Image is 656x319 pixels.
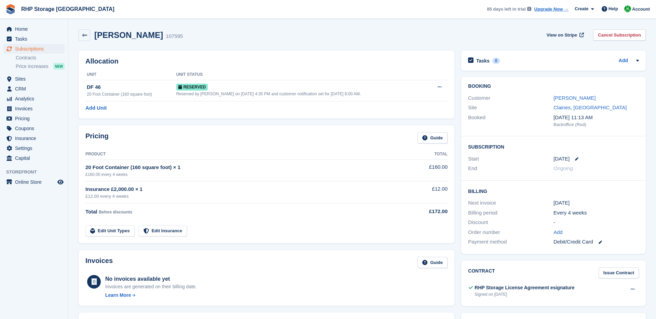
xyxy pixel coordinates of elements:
span: Capital [15,153,56,163]
span: Ongoing [553,165,573,171]
div: [DATE] 11:13 AM [553,114,639,122]
a: Cancel Subscription [593,29,646,41]
h2: Billing [468,188,639,194]
div: NEW [53,63,65,70]
span: Help [609,5,618,12]
div: Reserved by [PERSON_NAME] on [DATE] 4:35 PM and customer notification set for [DATE] 6:00 AM. [176,91,428,97]
div: £160.00 every 4 weeks [85,171,392,178]
div: Customer [468,94,553,102]
a: Learn More [105,292,197,299]
th: Product [85,149,392,160]
div: £172.00 [392,208,448,216]
span: Insurance [15,134,56,143]
a: Price increases NEW [16,63,65,70]
div: Every 4 weeks [553,209,639,217]
a: [PERSON_NAME] [553,95,596,101]
div: 107595 [166,32,183,40]
img: icon-info-grey-7440780725fd019a000dd9b08b2336e03edf1995a4989e88bcd33f0948082b44.svg [527,7,531,11]
h2: Allocation [85,57,448,65]
span: Before discounts [99,210,132,214]
div: Billing period [468,209,553,217]
h2: Pricing [85,132,109,143]
div: Start [468,155,553,163]
td: £160.00 [392,159,448,181]
a: menu [3,134,65,143]
div: No invoices available yet [105,275,197,283]
h2: Contract [468,267,495,279]
div: DF 46 [87,83,176,91]
a: menu [3,153,65,163]
div: Insurance £2,000.00 × 1 [85,185,392,193]
span: Settings [15,143,56,153]
th: Unit Status [176,69,428,80]
a: Add [619,57,628,65]
a: Upgrade Now → [534,6,569,13]
div: - [553,219,639,226]
span: Price increases [16,63,49,70]
td: £12.00 [392,181,448,204]
a: Issue Contract [599,267,639,279]
div: Discount [468,219,553,226]
span: CRM [15,84,56,94]
a: Add [553,228,563,236]
span: Invoices [15,104,56,113]
span: Analytics [15,94,56,103]
h2: [PERSON_NAME] [94,30,163,40]
a: Edit Unit Types [85,225,135,237]
img: stora-icon-8386f47178a22dfd0bd8f6a31ec36ba5ce8667c1dd55bd0f319d3a0aa187defe.svg [5,4,16,14]
a: Contracts [16,55,65,61]
div: 20 Foot Container (160 square foot) × 1 [85,164,392,171]
div: £12.00 every 4 weeks [85,193,392,200]
th: Total [392,149,448,160]
div: Invoices are generated on their billing date. [105,283,197,290]
div: Site [468,104,553,112]
span: Sites [15,74,56,84]
a: View on Stripe [544,29,585,41]
div: Payment method [468,238,553,246]
div: [DATE] [553,199,639,207]
span: Create [575,5,588,12]
span: Reserved [176,84,208,91]
a: Guide [418,132,448,143]
a: menu [3,24,65,34]
div: Booked [468,114,553,128]
a: Edit Insurance [139,225,187,237]
a: Preview store [56,178,65,186]
span: Online Store [15,177,56,187]
span: Total [85,209,97,214]
h2: Invoices [85,257,113,268]
span: Coupons [15,124,56,133]
h2: Booking [468,84,639,89]
a: menu [3,94,65,103]
a: menu [3,34,65,44]
span: Storefront [6,169,68,176]
span: Tasks [15,34,56,44]
div: Order number [468,228,553,236]
div: Next invoice [468,199,553,207]
th: Unit [85,69,176,80]
span: Pricing [15,114,56,123]
h2: Tasks [476,58,490,64]
span: View on Stripe [547,32,577,39]
a: menu [3,177,65,187]
span: Home [15,24,56,34]
img: Rod [624,5,631,12]
a: menu [3,74,65,84]
div: RHP Storage License Agreement esignature [475,284,575,291]
a: menu [3,114,65,123]
a: menu [3,143,65,153]
a: Add Unit [85,104,107,112]
a: Guide [418,257,448,268]
span: Subscriptions [15,44,56,54]
div: 20 Foot Container (160 square foot) [87,91,176,97]
div: End [468,165,553,172]
a: menu [3,44,65,54]
a: RHP Storage [GEOGRAPHIC_DATA] [18,3,117,15]
time: 2025-09-24 00:00:00 UTC [553,155,570,163]
div: Debit/Credit Card [553,238,639,246]
div: Learn More [105,292,131,299]
div: Signed on [DATE] [475,291,575,297]
span: 85 days left in trial [487,6,525,13]
a: menu [3,84,65,94]
div: 0 [492,58,500,64]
